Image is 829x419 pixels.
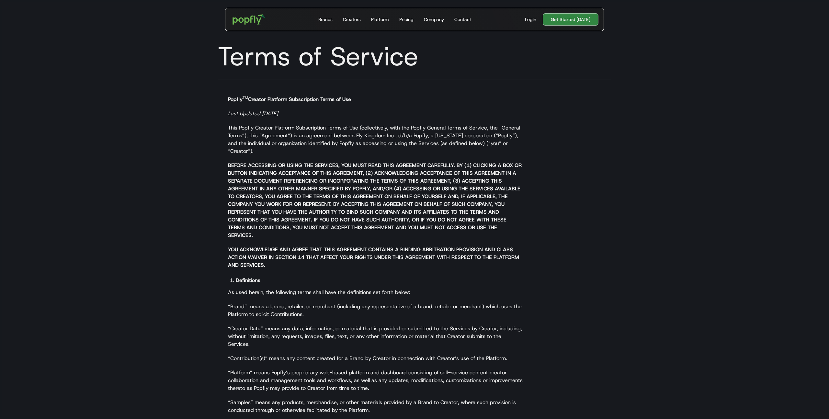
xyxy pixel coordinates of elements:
[452,8,474,31] a: Contact
[543,13,598,26] a: Get Started [DATE]
[454,16,471,23] div: Contact
[228,355,523,362] p: “Contribution(s)” means any content created for a Brand by Creator in connection with Creator’s u...
[343,16,361,23] div: Creators
[371,16,389,23] div: Platform
[228,325,523,348] p: “Creator Data” means any data, information, or material that is provided or submitted to the Serv...
[525,16,536,23] div: Login
[228,399,523,414] p: “Samples” means any products, merchandise, or other materials provided by a Brand to Creator, whe...
[228,124,523,155] p: This Popfly Creator Platform Subscription Terms of Use (collectively, with the Popfly General Ter...
[228,289,523,296] p: As used herein, the following terms shall have the definitions set forth below:
[316,8,335,31] a: Brands
[340,8,363,31] a: Creators
[212,41,617,72] h1: Terms of Service
[522,16,539,23] a: Login
[397,8,416,31] a: Pricing
[421,8,447,31] a: Company
[228,110,278,117] em: Last Updated [DATE]
[228,303,523,318] p: “Brand” means a brand, retailer, or merchant (including any representative of a brand, retailer o...
[228,246,519,268] strong: YOU ACKNOWLEDGE AND AGREE THAT THIS AGREEMENT CONTAINS A BINDING ARBITRATION PROVISION AND CLASS ...
[228,96,243,103] strong: Popfly
[228,162,522,239] strong: BEFORE ACCESSING OR USING THE SERVICES, YOU MUST READ THIS AGREEMENT CAREFULLY. BY (1) CLICKING A...
[318,16,333,23] div: Brands
[236,277,260,284] strong: Definitions
[228,10,270,29] a: home
[228,369,523,392] p: “Platform” means Popfly’s proprietary web-based platform and dashboard consisting of self-service...
[248,96,351,103] strong: Creator Platform Subscription Terms of Use
[369,8,392,31] a: Platform
[399,16,414,23] div: Pricing
[424,16,444,23] div: Company
[243,95,248,100] sup: TM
